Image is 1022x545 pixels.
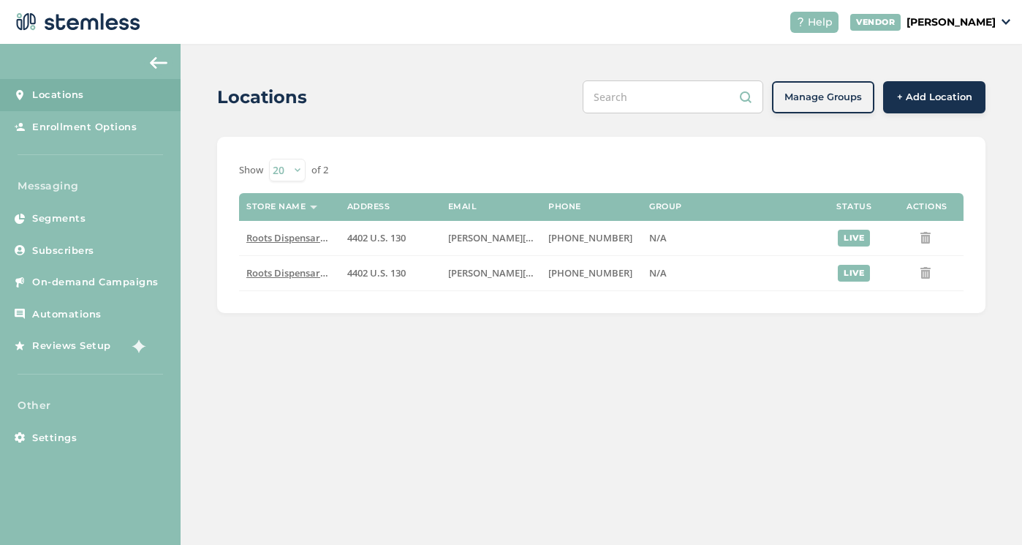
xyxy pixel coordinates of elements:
div: VENDOR [850,14,901,31]
label: Email [448,202,477,211]
span: 4402 U.S. 130 [347,266,406,279]
th: Actions [890,193,964,221]
span: + Add Location [897,90,972,105]
label: Roots Dispensary - Rec [246,267,333,279]
span: 4402 U.S. 130 [347,231,406,244]
label: (856) 649-8416 [548,232,635,244]
label: N/A [649,267,810,279]
label: Phone [548,202,581,211]
button: + Add Location [883,81,985,113]
h2: Locations [217,84,307,110]
button: Manage Groups [772,81,874,113]
img: icon_down-arrow-small-66adaf34.svg [1002,19,1010,25]
img: logo-dark-0685b13c.svg [12,7,140,37]
p: [PERSON_NAME] [906,15,996,30]
span: [PERSON_NAME][EMAIL_ADDRESS][DOMAIN_NAME] [448,266,682,279]
span: Reviews Setup [32,339,111,353]
span: Settings [32,431,77,446]
span: Locations [32,88,84,102]
span: Manage Groups [784,90,862,105]
span: Help [808,15,833,30]
div: live [838,265,870,282]
input: Search [583,80,763,113]
span: [PHONE_NUMBER] [548,231,632,244]
iframe: Chat Widget [949,475,1022,545]
label: philip@rootsnj.com [448,267,534,279]
label: Group [649,202,682,211]
label: Roots Dispensary - Med [246,232,333,244]
span: On-demand Campaigns [32,275,159,290]
label: Address [347,202,390,211]
img: icon-arrow-back-accent-c549486e.svg [150,57,167,69]
label: Status [836,202,871,211]
label: 4402 U.S. 130 [347,232,434,244]
label: Store name [246,202,306,211]
div: live [838,230,870,247]
img: icon-help-white-03924b79.svg [796,18,805,26]
span: Roots Dispensary - Med [246,231,352,244]
label: Show [239,163,263,178]
label: philip@rootsnj.com [448,232,534,244]
label: 4402 U.S. 130 [347,267,434,279]
label: N/A [649,232,810,244]
span: [PERSON_NAME][EMAIL_ADDRESS][DOMAIN_NAME] [448,231,682,244]
label: (856) 649-8416 [548,267,635,279]
span: Enrollment Options [32,120,137,135]
span: [PHONE_NUMBER] [548,266,632,279]
img: glitter-stars-b7820f95.gif [122,331,151,361]
span: Roots Dispensary - Rec [246,266,348,279]
span: Segments [32,211,86,226]
span: Subscribers [32,244,94,258]
span: Automations [32,307,102,322]
label: of 2 [311,163,328,178]
img: icon-sort-1e1d7615.svg [310,206,317,209]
